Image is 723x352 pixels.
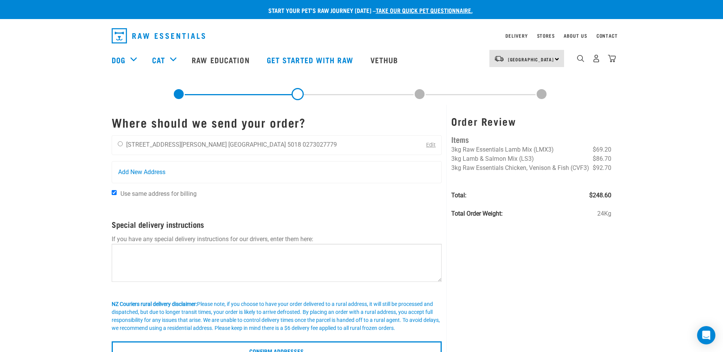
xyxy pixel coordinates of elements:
[593,163,611,173] span: $92.70
[537,34,555,37] a: Stores
[451,146,554,153] span: 3kg Raw Essentials Lamb Mix (LMX3)
[184,45,259,75] a: Raw Education
[451,164,589,171] span: 3kg Raw Essentials Chicken, Venison & Fish (CVF3)
[126,141,227,148] li: [STREET_ADDRESS][PERSON_NAME]
[596,34,618,37] a: Contact
[120,190,197,197] span: Use same address for billing
[494,55,504,62] img: van-moving.png
[106,25,618,46] nav: dropdown navigation
[228,141,301,148] li: [GEOGRAPHIC_DATA] 5018
[112,235,442,244] p: If you have any special delivery instructions for our drivers, enter them here:
[577,55,584,62] img: home-icon-1@2x.png
[608,54,616,62] img: home-icon@2x.png
[508,58,554,61] span: [GEOGRAPHIC_DATA]
[451,133,611,145] h4: Items
[451,115,611,127] h3: Order Review
[426,142,436,148] a: Edit
[363,45,408,75] a: Vethub
[112,300,442,332] div: Please note, if you choose to have your order delivered to a rural address, it will still be proc...
[112,190,117,195] input: Use same address for billing
[112,162,442,183] a: Add New Address
[152,54,165,66] a: Cat
[112,301,197,307] b: NZ Couriers rural delivery disclaimer:
[112,220,442,229] h4: Special delivery instructions
[451,155,534,162] span: 3kg Lamb & Salmon Mix (LS3)
[505,34,527,37] a: Delivery
[112,28,205,43] img: Raw Essentials Logo
[592,54,600,62] img: user.png
[564,34,587,37] a: About Us
[697,326,715,344] div: Open Intercom Messenger
[589,191,611,200] span: $248.60
[112,54,125,66] a: Dog
[597,209,611,218] span: 24Kg
[451,210,503,217] strong: Total Order Weight:
[303,141,337,148] li: 0273027779
[376,8,473,12] a: take our quick pet questionnaire.
[118,168,165,177] span: Add New Address
[112,115,442,129] h1: Where should we send your order?
[593,154,611,163] span: $86.70
[451,192,467,199] strong: Total:
[259,45,363,75] a: Get started with Raw
[593,145,611,154] span: $69.20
